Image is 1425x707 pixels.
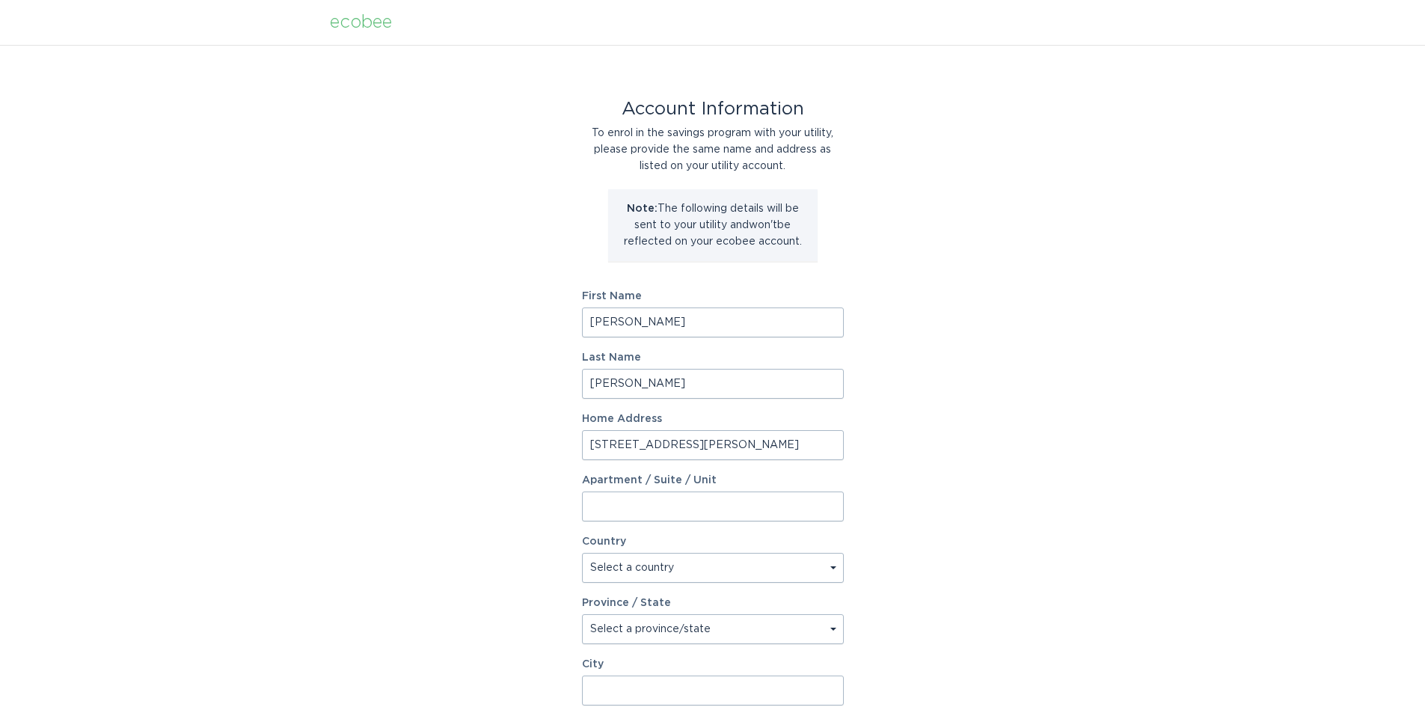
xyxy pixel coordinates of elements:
label: City [582,659,844,670]
label: Country [582,536,626,547]
strong: Note: [627,203,658,214]
label: Province / State [582,598,671,608]
div: To enrol in the savings program with your utility, please provide the same name and address as li... [582,125,844,174]
div: ecobee [330,14,392,31]
p: The following details will be sent to your utility and won't be reflected on your ecobee account. [619,201,806,250]
label: Apartment / Suite / Unit [582,475,844,486]
label: First Name [582,291,844,302]
label: Last Name [582,352,844,363]
label: Home Address [582,414,844,424]
div: Account Information [582,101,844,117]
